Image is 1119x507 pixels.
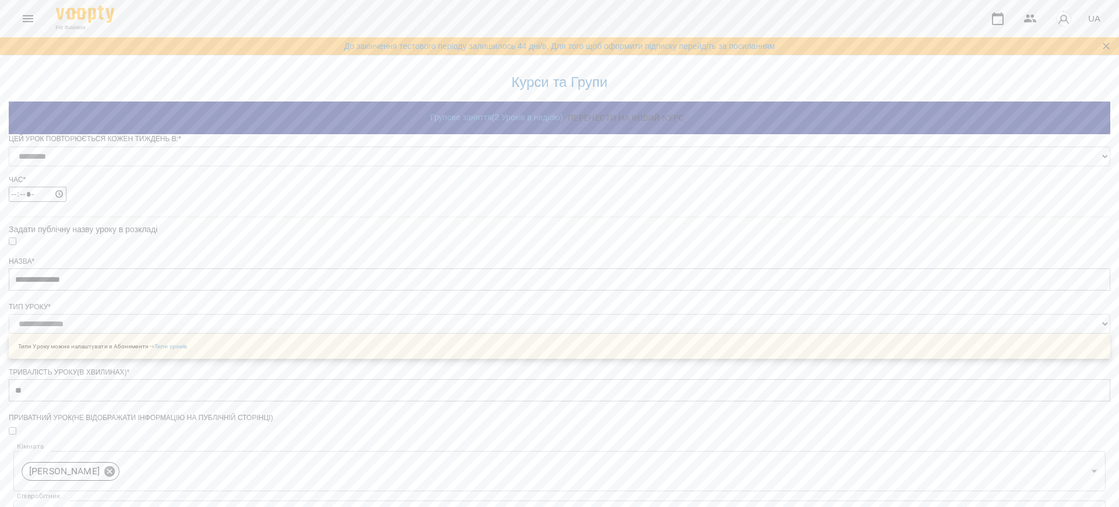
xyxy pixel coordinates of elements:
img: Voopty Logo [56,6,114,23]
img: avatar_s.png [1055,11,1072,27]
div: Тип Уроку [9,302,1110,312]
div: Цей урок повторюється кожен тиждень в: [9,134,1110,144]
h3: Курси та Групи [15,75,1104,90]
div: Назва [9,257,1110,267]
button: UA [1083,8,1105,29]
span: Перенести на інший курс [568,111,684,125]
button: Перенести на інший курс [563,107,689,128]
div: Задати публічну назву уроку в розкладі [9,223,1110,235]
button: Menu [14,5,42,33]
div: [PERSON_NAME] [22,462,119,481]
a: Типи уроків [154,343,187,349]
div: Тривалість уроку(в хвилинах) [9,368,1110,377]
button: Закрити сповіщення [1098,38,1114,54]
a: До закінчення тестового періоду залишилось 44 дні/в. Для того щоб оформити підписку перейдіть за ... [344,40,775,52]
p: [PERSON_NAME] [29,464,100,478]
p: Типи Уроку можна налаштувати в Абонементи -> [18,342,187,351]
div: Приватний урок(не відображати інформацію на публічній сторінці) [9,413,1110,423]
div: Час [9,175,1110,185]
div: [PERSON_NAME] [13,451,1106,491]
a: Групове заняття ( 2 Уроків в неділю ) [430,113,563,122]
span: For Business [56,24,114,32]
span: UA [1088,12,1100,25]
